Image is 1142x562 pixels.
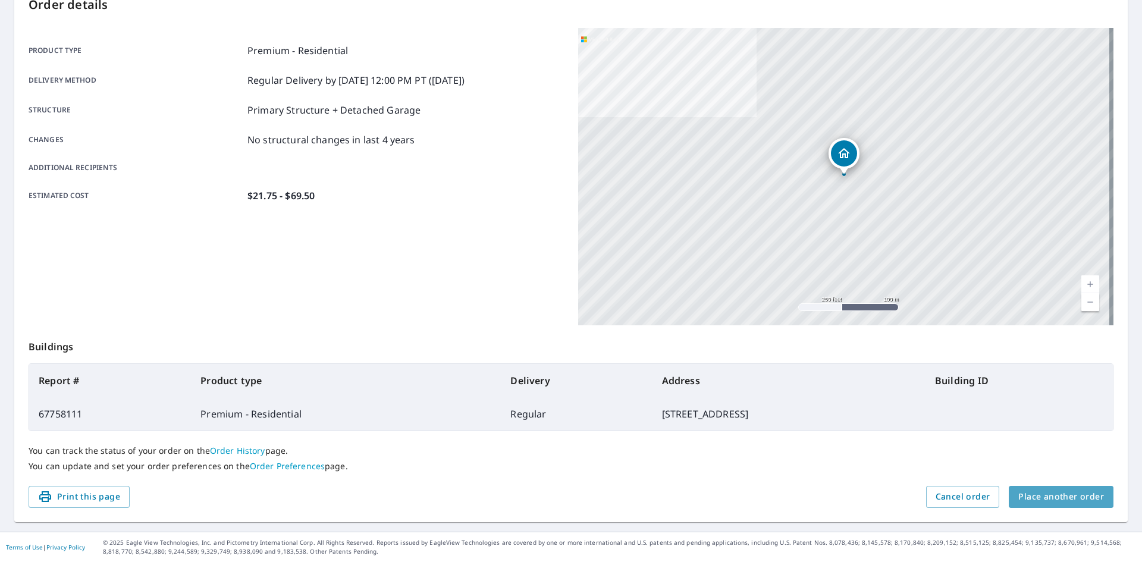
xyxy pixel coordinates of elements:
[247,133,415,147] p: No structural changes in last 4 years
[247,73,465,87] p: Regular Delivery by [DATE] 12:00 PM PT ([DATE])
[936,489,990,504] span: Cancel order
[1081,293,1099,311] a: Current Level 17, Zoom Out
[210,445,265,456] a: Order History
[925,364,1113,397] th: Building ID
[29,486,130,508] button: Print this page
[29,103,243,117] p: Structure
[829,138,859,175] div: Dropped pin, building 1, Residential property, 8356 SE Palm St Hobe Sound, FL 33455
[103,538,1136,556] p: © 2025 Eagle View Technologies, Inc. and Pictometry International Corp. All Rights Reserved. Repo...
[6,544,85,551] p: |
[29,189,243,203] p: Estimated cost
[29,133,243,147] p: Changes
[191,364,501,397] th: Product type
[38,489,120,504] span: Print this page
[191,397,501,431] td: Premium - Residential
[247,103,421,117] p: Primary Structure + Detached Garage
[1018,489,1104,504] span: Place another order
[652,397,925,431] td: [STREET_ADDRESS]
[29,445,1113,456] p: You can track the status of your order on the page.
[247,189,315,203] p: $21.75 - $69.50
[501,364,652,397] th: Delivery
[1081,275,1099,293] a: Current Level 17, Zoom In
[29,43,243,58] p: Product type
[1009,486,1113,508] button: Place another order
[652,364,925,397] th: Address
[247,43,348,58] p: Premium - Residential
[501,397,652,431] td: Regular
[29,325,1113,363] p: Buildings
[29,397,191,431] td: 67758111
[926,486,1000,508] button: Cancel order
[29,73,243,87] p: Delivery method
[46,543,85,551] a: Privacy Policy
[250,460,325,472] a: Order Preferences
[29,364,191,397] th: Report #
[29,162,243,173] p: Additional recipients
[6,543,43,551] a: Terms of Use
[29,461,1113,472] p: You can update and set your order preferences on the page.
